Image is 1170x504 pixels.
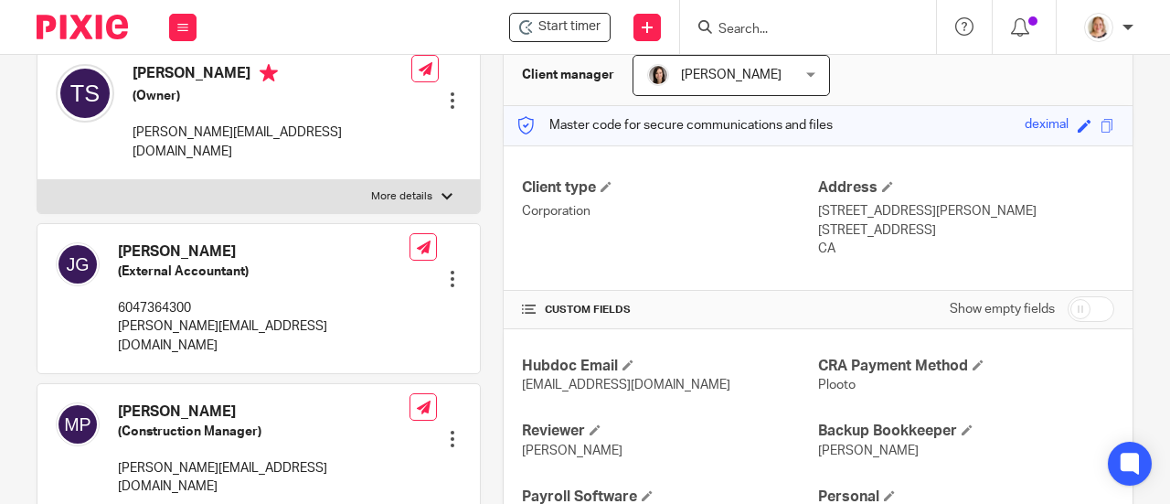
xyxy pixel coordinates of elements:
label: Show empty fields [950,300,1055,318]
p: More details [371,189,432,204]
img: Pixie [37,15,128,39]
p: Corporation [522,202,818,220]
p: CA [818,240,1114,258]
img: svg%3E [56,242,100,286]
h5: (External Accountant) [118,263,409,281]
h4: CRA Payment Method [818,357,1114,376]
p: [PERSON_NAME][EMAIL_ADDRESS][DOMAIN_NAME] [118,459,409,497]
h4: [PERSON_NAME] [118,242,409,262]
h4: Address [818,178,1114,198]
p: [PERSON_NAME][EMAIL_ADDRESS][DOMAIN_NAME] [118,317,409,355]
i: Primary [260,64,278,82]
span: Start timer [538,17,601,37]
p: Master code for secure communications and files [517,116,833,134]
h4: Client type [522,178,818,198]
div: TG Schulz Ltd. [509,13,611,42]
h4: Backup Bookkeeper [818,422,1114,441]
span: [EMAIL_ADDRESS][DOMAIN_NAME] [522,379,730,391]
input: Search [717,22,881,38]
div: deximal [1025,115,1069,136]
h4: CUSTOM FIELDS [522,303,818,317]
img: Danielle%20photo.jpg [647,64,669,86]
img: Screenshot%202025-09-16%20114050.png [1084,13,1113,42]
h4: Reviewer [522,422,818,441]
h4: Hubdoc Email [522,357,818,376]
img: svg%3E [56,402,100,446]
h3: Client manager [522,66,614,84]
p: [STREET_ADDRESS] [818,221,1114,240]
h4: [PERSON_NAME] [118,402,409,422]
span: Plooto [818,379,856,391]
span: [PERSON_NAME] [818,445,919,457]
p: [STREET_ADDRESS][PERSON_NAME] [818,202,1114,220]
p: 6047364300 [118,299,409,317]
h5: (Construction Manager) [118,423,409,441]
h4: [PERSON_NAME] [133,64,411,87]
p: [PERSON_NAME][EMAIL_ADDRESS][DOMAIN_NAME] [133,123,411,161]
span: [PERSON_NAME] [681,69,782,81]
span: [PERSON_NAME] [522,445,622,457]
h5: (Owner) [133,87,411,105]
img: svg%3E [56,64,114,123]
